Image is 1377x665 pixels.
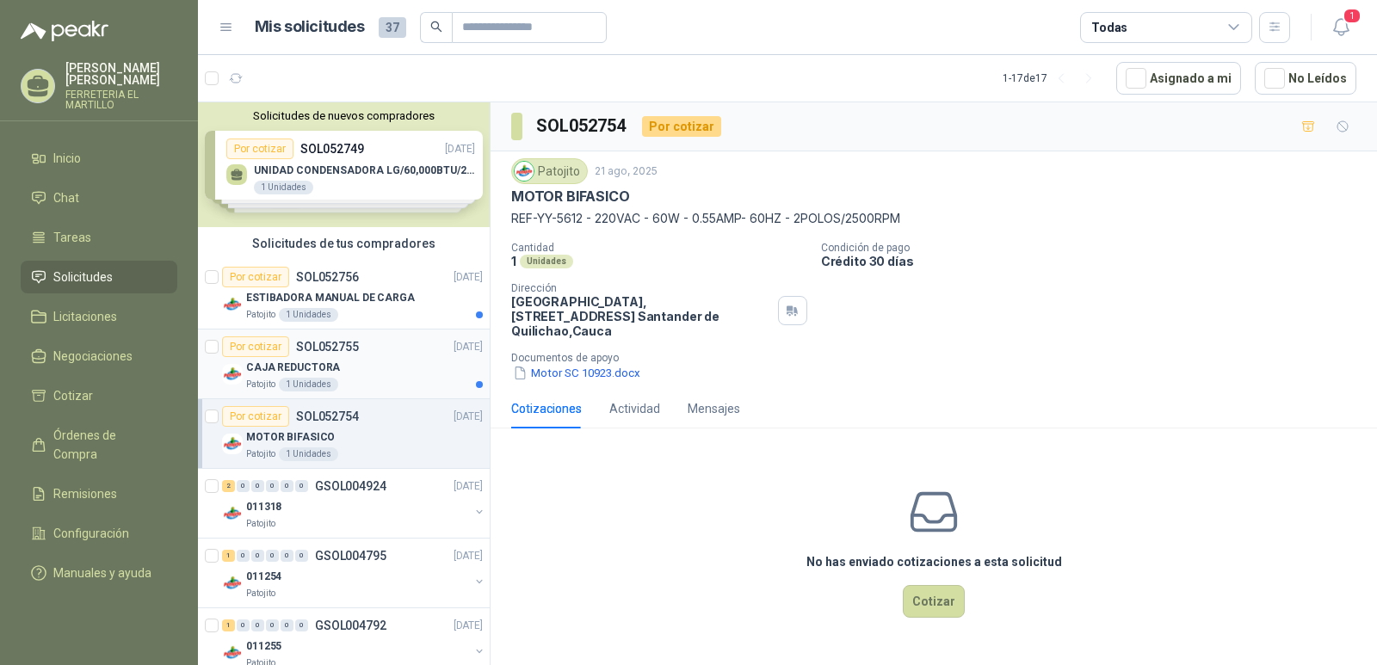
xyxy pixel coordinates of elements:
[21,142,177,175] a: Inicio
[511,294,771,338] p: [GEOGRAPHIC_DATA], [STREET_ADDRESS] Santander de Quilichao , Cauca
[266,550,279,562] div: 0
[53,524,129,543] span: Configuración
[198,399,490,469] a: Por cotizarSOL052754[DATE] Company LogoMOTOR BIFASICOPatojito1 Unidades
[205,109,483,122] button: Solicitudes de nuevos compradores
[198,329,490,399] a: Por cotizarSOL052755[DATE] Company LogoCAJA REDUCTORAPatojito1 Unidades
[246,378,275,391] p: Patojito
[1343,8,1362,24] span: 1
[21,340,177,373] a: Negociaciones
[222,619,235,631] div: 1
[21,221,177,254] a: Tareas
[595,163,658,180] p: 21 ago, 2025
[222,545,486,600] a: 1 0 0 0 0 0 GSOL004795[DATE] Company Logo011254Patojito
[511,254,516,268] p: 1
[222,476,486,531] a: 2 0 0 0 0 0 GSOL004924[DATE] Company Logo011318Patojito
[53,563,151,582] span: Manuales y ayuda
[198,102,490,227] div: Solicitudes de nuevos compradoresPor cotizarSOL052749[DATE] UNIDAD CONDENSADORA LG/60,000BTU/220V...
[255,15,365,40] h1: Mis solicitudes
[515,162,534,181] img: Company Logo
[281,550,293,562] div: 0
[246,499,281,515] p: 011318
[454,548,483,564] p: [DATE]
[430,21,442,33] span: search
[21,477,177,510] a: Remisiones
[222,550,235,562] div: 1
[222,336,289,357] div: Por cotizar
[315,619,386,631] p: GSOL004792
[454,339,483,355] p: [DATE]
[237,619,250,631] div: 0
[222,480,235,492] div: 2
[511,282,771,294] p: Dirección
[21,21,108,41] img: Logo peakr
[246,517,275,531] p: Patojito
[246,308,275,322] p: Patojito
[251,619,264,631] div: 0
[21,182,177,214] a: Chat
[53,426,161,464] span: Órdenes de Compra
[246,429,335,446] p: MOTOR BIFASICO
[1091,18,1127,37] div: Todas
[642,116,721,137] div: Por cotizar
[281,480,293,492] div: 0
[222,643,243,663] img: Company Logo
[511,188,629,206] p: MOTOR BIFASICO
[21,419,177,471] a: Órdenes de Compra
[237,480,250,492] div: 0
[246,638,281,655] p: 011255
[21,379,177,412] a: Cotizar
[251,480,264,492] div: 0
[281,619,293,631] div: 0
[296,410,359,422] p: SOL052754
[454,478,483,495] p: [DATE]
[511,209,1356,228] p: REF-YY-5612 - 220VAC - 60W - 0.55AMP- 60HZ - 2POLOS/2500RPM
[53,484,117,503] span: Remisiones
[246,587,275,600] p: Patojito
[609,399,660,418] div: Actividad
[511,364,642,382] button: Motor SC 10923.docx
[806,552,1062,571] h3: No has enviado cotizaciones a esta solicitud
[251,550,264,562] div: 0
[246,569,281,585] p: 011254
[65,89,177,110] p: FERRETERIA EL MARTILLO
[222,406,289,427] div: Por cotizar
[21,261,177,293] a: Solicitudes
[246,447,275,461] p: Patojito
[21,517,177,550] a: Configuración
[295,550,308,562] div: 0
[821,254,1370,268] p: Crédito 30 días
[511,242,807,254] p: Cantidad
[1003,65,1102,92] div: 1 - 17 de 17
[222,573,243,594] img: Company Logo
[65,62,177,86] p: [PERSON_NAME] [PERSON_NAME]
[903,585,965,618] button: Cotizar
[222,294,243,315] img: Company Logo
[511,352,1370,364] p: Documentos de apoyo
[222,267,289,287] div: Por cotizar
[53,188,79,207] span: Chat
[198,260,490,329] a: Por cotizarSOL052756[DATE] Company LogoESTIBADORA MANUAL DE CARGAPatojito1 Unidades
[454,618,483,634] p: [DATE]
[1255,62,1356,95] button: No Leídos
[237,550,250,562] div: 0
[21,300,177,333] a: Licitaciones
[222,503,243,524] img: Company Logo
[511,158,588,184] div: Patojito
[279,308,338,322] div: 1 Unidades
[53,268,113,286] span: Solicitudes
[296,271,359,283] p: SOL052756
[315,550,386,562] p: GSOL004795
[53,347,133,366] span: Negociaciones
[222,364,243,385] img: Company Logo
[295,480,308,492] div: 0
[454,409,483,425] p: [DATE]
[21,557,177,589] a: Manuales y ayuda
[1325,12,1356,43] button: 1
[198,227,490,260] div: Solicitudes de tus compradores
[688,399,740,418] div: Mensajes
[520,255,573,268] div: Unidades
[222,434,243,454] img: Company Logo
[379,17,406,38] span: 37
[279,447,338,461] div: 1 Unidades
[266,619,279,631] div: 0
